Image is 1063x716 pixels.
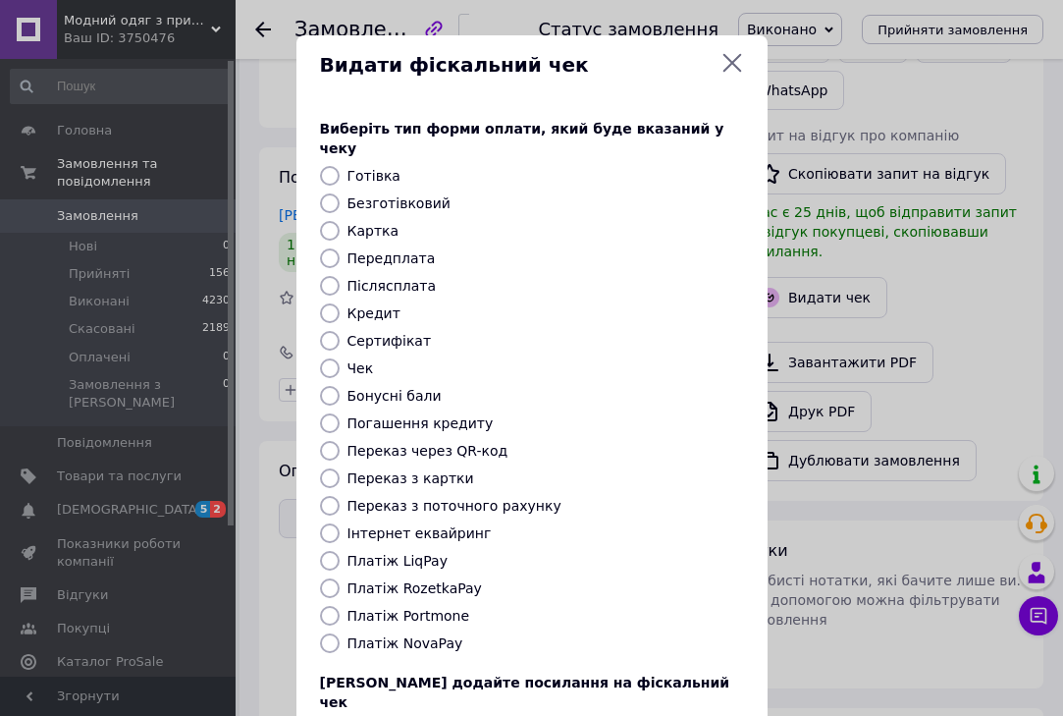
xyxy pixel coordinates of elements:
[347,470,474,486] label: Переказ з картки
[347,333,432,349] label: Сертифікат
[347,305,400,321] label: Кредит
[347,635,463,651] label: Платіж NovaPay
[320,121,724,156] span: Виберіть тип форми оплати, який буде вказаний у чеку
[347,250,436,266] label: Передплата
[347,553,448,569] label: Платіж LiqPay
[347,525,492,541] label: Інтернет еквайринг
[347,388,442,404] label: Бонусні бали
[347,278,437,294] label: Післясплата
[320,51,713,80] span: Видати фіскальний чек
[347,168,400,184] label: Готівка
[347,580,482,596] label: Платіж RozetkaPay
[347,415,494,431] label: Погашення кредиту
[347,443,508,459] label: Переказ через QR-код
[347,195,451,211] label: Безготівковий
[347,498,561,514] label: Переказ з поточного рахунку
[320,675,730,710] span: [PERSON_NAME] додайте посилання на фіскальний чек
[347,360,374,376] label: Чек
[347,223,399,239] label: Картка
[347,608,470,624] label: Платіж Portmone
